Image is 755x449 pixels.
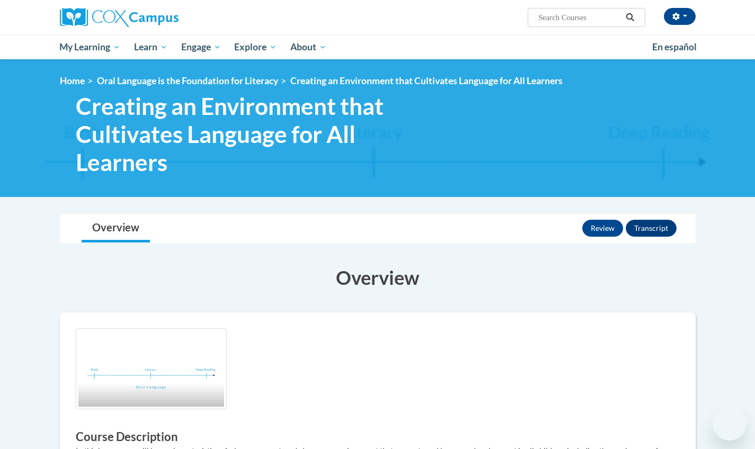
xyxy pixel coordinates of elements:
div: Main menu [44,35,712,59]
a: En español [645,36,704,58]
h3: Overview [60,264,696,291]
span: About [290,41,326,53]
a: Oral Language is the Foundation for Literacy [97,75,278,86]
button: Account Settings [664,8,696,25]
a: About [283,35,333,59]
a: Engage [174,35,228,59]
span: Creating an Environment that Cultivates Language for All Learners [290,75,563,86]
button: Transcript [626,220,677,237]
h3: Course Description [76,429,680,445]
a: Cox Campus [60,8,261,27]
img: Cox Campus [60,8,179,27]
a: Explore [227,35,283,59]
input: Search Courses [537,11,622,24]
a: Learn [127,35,174,59]
a: Home [60,75,85,86]
span: My Learning [59,41,120,53]
iframe: Button to launch messaging window [713,407,747,441]
span: Learn [134,41,167,53]
button: Review [582,220,623,237]
button: Search [622,11,638,24]
span: En español [652,41,697,52]
a: My Learning [53,35,128,59]
span: Engage [181,41,221,53]
span: Explore [234,41,277,53]
span: Creating an Environment that Cultivates Language for All Learners [76,92,441,176]
a: Overview [82,214,150,243]
img: Course logo image [76,328,227,409]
